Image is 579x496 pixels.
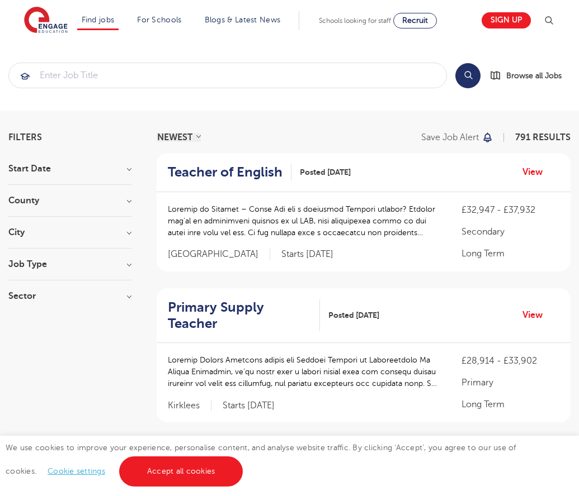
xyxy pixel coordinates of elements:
img: Engage Education [24,7,68,35]
a: Accept all cookies [119,456,243,487]
p: Loremip do Sitamet – Conse Adi eli s doeiusmod Tempori utlabor? Etdolor mag’al en adminimveni qui... [168,203,439,239]
span: Kirklees [168,400,211,412]
a: View [522,308,551,322]
p: Loremip Dolors Ametcons adipis eli Seddoei Tempori ut Laboreetdolo Ma Aliqua Enimadmin, ve’qu nos... [168,354,439,389]
button: Search [455,63,481,88]
span: [GEOGRAPHIC_DATA] [168,249,270,260]
h2: Teacher of English [168,164,283,180]
a: Find jobs [82,16,115,24]
a: For Schools [137,16,181,24]
h3: County [8,196,131,205]
p: Long Term [462,247,559,260]
p: Secondary [462,225,559,239]
h3: Start Date [8,164,131,173]
h2: Primary Supply Teacher [168,299,311,332]
span: Recruit [402,16,428,25]
a: Recruit [393,13,437,28]
span: 791 RESULTS [515,132,571,142]
span: Browse all Jobs [506,69,562,82]
a: Cookie settings [48,467,105,475]
span: Posted [DATE] [300,166,351,178]
p: £28,914 - £33,902 [462,354,559,368]
span: Filters [8,133,42,142]
a: Blogs & Latest News [205,16,281,24]
h3: Job Type [8,260,131,269]
span: Posted [DATE] [328,309,379,321]
a: View [522,165,551,179]
p: Starts [DATE] [223,400,275,412]
p: Starts [DATE] [281,249,333,260]
p: Long Term [462,398,559,411]
p: Save job alert [421,133,479,142]
button: Save job alert [421,133,493,142]
input: Submit [9,63,446,88]
h3: Sector [8,292,131,301]
a: Browse all Jobs [489,69,571,82]
h3: City [8,228,131,237]
p: £32,947 - £37,932 [462,203,559,217]
a: Teacher of English [168,164,291,180]
span: We use cookies to improve your experience, personalise content, and analyse website traffic. By c... [6,443,516,475]
p: Primary [462,376,559,389]
span: Schools looking for staff [319,17,391,25]
a: Primary Supply Teacher [168,299,320,332]
a: Sign up [482,12,531,28]
div: Submit [8,63,447,88]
